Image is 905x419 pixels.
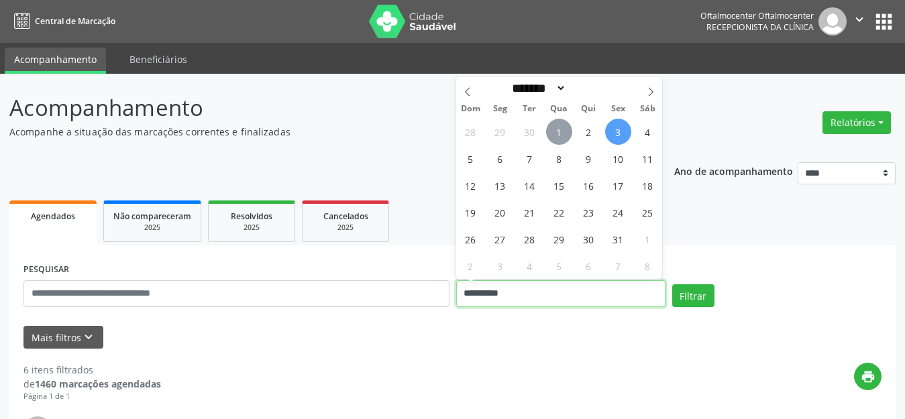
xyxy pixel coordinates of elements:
span: Novembro 1, 2025 [635,226,661,252]
p: Acompanhe a situação das marcações correntes e finalizadas [9,125,630,139]
span: Novembro 6, 2025 [576,253,602,279]
span: Outubro 14, 2025 [517,172,543,198]
span: Outubro 2, 2025 [576,119,602,145]
a: Beneficiários [120,48,197,71]
div: 2025 [218,223,285,233]
p: Ano de acompanhamento [674,162,793,179]
span: Outubro 10, 2025 [605,145,631,172]
span: Central de Marcação [35,15,115,27]
span: Outubro 20, 2025 [487,199,513,225]
span: Seg [485,105,515,113]
span: Outubro 23, 2025 [576,199,602,225]
img: img [818,7,847,36]
span: Novembro 5, 2025 [546,253,572,279]
span: Cancelados [323,211,368,222]
span: Outubro 26, 2025 [458,226,484,252]
button: Filtrar [672,284,714,307]
span: Outubro 9, 2025 [576,145,602,172]
div: 2025 [312,223,379,233]
span: Novembro 2, 2025 [458,253,484,279]
strong: 1460 marcações agendadas [35,377,161,390]
i:  [852,12,867,27]
button: Relatórios [822,111,891,134]
div: Página 1 de 1 [23,391,161,402]
span: Dom [456,105,486,113]
select: Month [508,81,567,95]
span: Outubro 22, 2025 [546,199,572,225]
button: apps [872,10,896,34]
label: PESQUISAR [23,259,69,280]
span: Outubro 1, 2025 [546,119,572,145]
p: Acompanhamento [9,91,630,125]
span: Outubro 3, 2025 [605,119,631,145]
i: keyboard_arrow_down [81,330,96,345]
span: Outubro 28, 2025 [517,226,543,252]
div: Oftalmocenter Oftalmocenter [700,10,814,21]
span: Qui [574,105,603,113]
div: 2025 [113,223,191,233]
span: Outubro 12, 2025 [458,172,484,198]
span: Outubro 24, 2025 [605,199,631,225]
span: Outubro 5, 2025 [458,145,484,172]
span: Ter [515,105,544,113]
span: Outubro 31, 2025 [605,226,631,252]
span: Outubro 21, 2025 [517,199,543,225]
span: Outubro 13, 2025 [487,172,513,198]
span: Sex [603,105,633,113]
span: Novembro 8, 2025 [635,253,661,279]
span: Setembro 30, 2025 [517,119,543,145]
span: Novembro 4, 2025 [517,253,543,279]
span: Outubro 11, 2025 [635,145,661,172]
span: Outubro 4, 2025 [635,119,661,145]
span: Outubro 7, 2025 [517,145,543,172]
span: Outubro 8, 2025 [546,145,572,172]
i: print [861,369,875,384]
span: Outubro 15, 2025 [546,172,572,198]
span: Recepcionista da clínica [706,21,814,33]
span: Outubro 18, 2025 [635,172,661,198]
button: print [854,363,882,390]
span: Setembro 28, 2025 [458,119,484,145]
button: Mais filtroskeyboard_arrow_down [23,326,103,349]
span: Setembro 29, 2025 [487,119,513,145]
span: Outubro 17, 2025 [605,172,631,198]
div: 6 itens filtrados [23,363,161,377]
a: Central de Marcação [9,10,115,32]
span: Novembro 7, 2025 [605,253,631,279]
span: Outubro 29, 2025 [546,226,572,252]
span: Qua [544,105,574,113]
span: Outubro 6, 2025 [487,145,513,172]
span: Outubro 25, 2025 [635,199,661,225]
span: Outubro 19, 2025 [458,199,484,225]
input: Year [566,81,610,95]
span: Resolvidos [231,211,272,222]
div: de [23,377,161,391]
span: Outubro 27, 2025 [487,226,513,252]
span: Outubro 16, 2025 [576,172,602,198]
button:  [847,7,872,36]
a: Acompanhamento [5,48,106,74]
span: Sáb [633,105,662,113]
span: Outubro 30, 2025 [576,226,602,252]
span: Não compareceram [113,211,191,222]
span: Agendados [31,211,75,222]
span: Novembro 3, 2025 [487,253,513,279]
